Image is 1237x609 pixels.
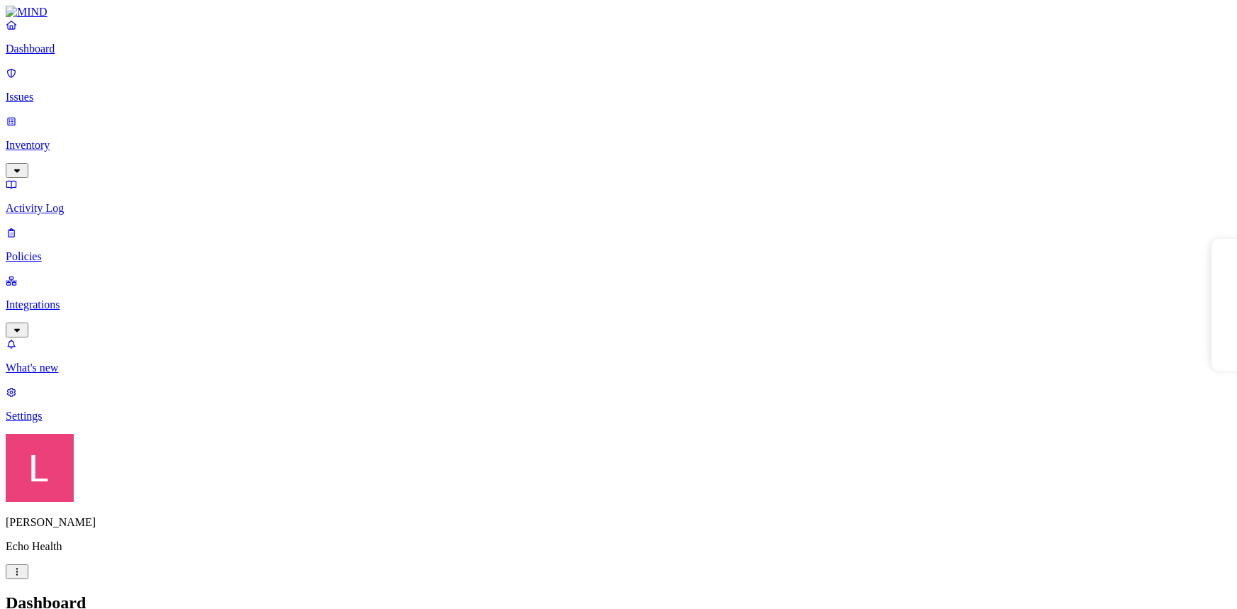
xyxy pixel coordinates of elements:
a: Dashboard [6,18,1231,55]
a: Policies [6,226,1231,263]
p: [PERSON_NAME] [6,516,1231,529]
a: What's new [6,337,1231,374]
a: Activity Log [6,178,1231,215]
img: MIND [6,6,47,18]
a: Settings [6,386,1231,423]
p: Activity Log [6,202,1231,215]
a: MIND [6,6,1231,18]
p: Policies [6,250,1231,263]
a: Issues [6,67,1231,104]
a: Integrations [6,274,1231,335]
p: Issues [6,91,1231,104]
p: Inventory [6,139,1231,152]
img: Landen Brown [6,434,74,502]
p: Settings [6,410,1231,423]
p: Echo Health [6,540,1231,553]
p: What's new [6,362,1231,374]
p: Dashboard [6,43,1231,55]
a: Inventory [6,115,1231,176]
p: Integrations [6,298,1231,311]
